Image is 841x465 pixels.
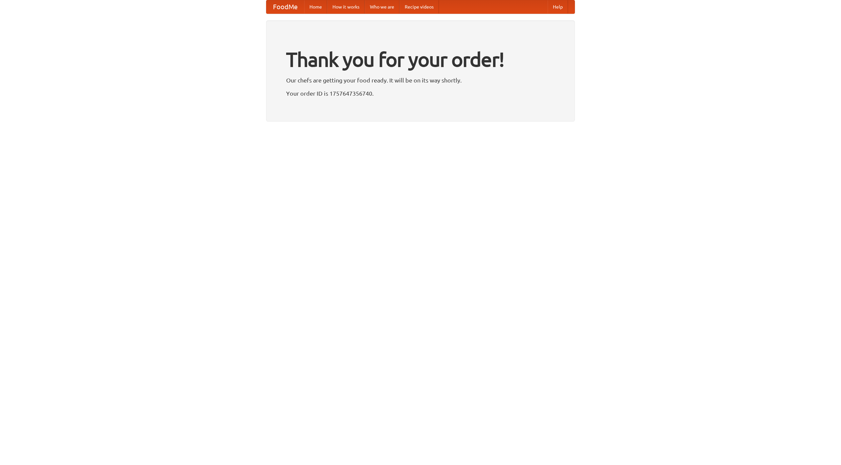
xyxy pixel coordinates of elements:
a: Recipe videos [399,0,439,13]
a: FoodMe [266,0,304,13]
h1: Thank you for your order! [286,44,555,75]
a: Help [548,0,568,13]
a: How it works [327,0,365,13]
p: Our chefs are getting your food ready. It will be on its way shortly. [286,75,555,85]
a: Who we are [365,0,399,13]
p: Your order ID is 1757647356740. [286,88,555,98]
a: Home [304,0,327,13]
